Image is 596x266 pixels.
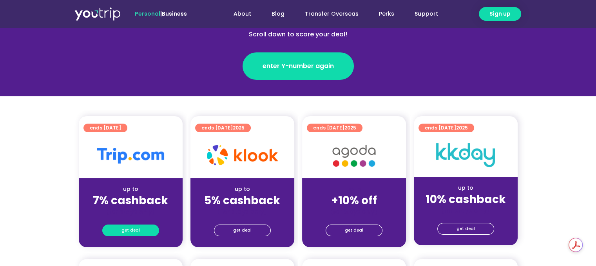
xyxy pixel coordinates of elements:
[437,223,494,235] a: get deal
[102,225,159,236] a: get deal
[162,10,187,18] a: Business
[233,124,245,131] span: 2025
[331,193,377,208] strong: +10% off
[369,7,404,21] a: Perks
[426,192,506,207] strong: 10% cashback
[456,124,468,131] span: 2025
[197,185,288,193] div: up to
[208,7,448,21] nav: Menu
[345,225,363,236] span: get deal
[85,208,176,216] div: (for stays only)
[243,52,354,80] a: enter Y-number again
[214,225,271,236] a: get deal
[90,124,121,132] span: ends [DATE]
[204,193,280,208] strong: 5% cashback
[201,124,245,132] span: ends [DATE]
[295,7,369,21] a: Transfer Overseas
[308,208,400,216] div: (for stays only)
[418,124,474,132] a: ends [DATE]2025
[479,7,521,21] a: Sign up
[326,225,382,236] a: get deal
[420,184,511,192] div: up to
[313,124,356,132] span: ends [DATE]
[489,10,511,18] span: Sign up
[83,124,127,132] a: ends [DATE]
[85,185,176,193] div: up to
[223,7,261,21] a: About
[307,124,362,132] a: ends [DATE]2025
[128,30,468,39] div: Scroll down to score your deal!
[344,124,356,131] span: 2025
[135,10,187,18] span: |
[197,208,288,216] div: (for stays only)
[93,193,168,208] strong: 7% cashback
[425,124,468,132] span: ends [DATE]
[457,223,475,234] span: get deal
[404,7,448,21] a: Support
[195,124,251,132] a: ends [DATE]2025
[261,7,295,21] a: Blog
[121,225,140,236] span: get deal
[263,61,334,71] span: enter Y-number again
[135,10,160,18] span: Personal
[347,185,361,193] span: up to
[420,207,511,215] div: (for stays only)
[233,225,252,236] span: get deal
